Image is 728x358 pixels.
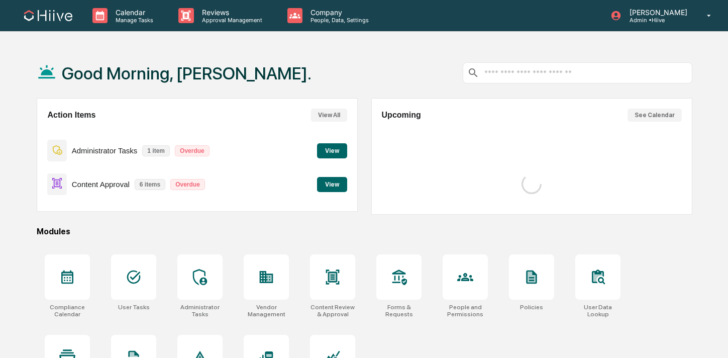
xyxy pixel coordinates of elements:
[628,109,682,122] button: See Calendar
[310,304,355,318] div: Content Review & Approval
[108,17,158,24] p: Manage Tasks
[443,304,488,318] div: People and Permissions
[177,304,223,318] div: Administrator Tasks
[37,227,692,236] div: Modules
[317,179,347,189] a: View
[621,17,692,24] p: Admin • Hiive
[194,17,267,24] p: Approval Management
[317,143,347,158] button: View
[72,146,138,155] p: Administrator Tasks
[45,304,90,318] div: Compliance Calendar
[382,111,421,120] h2: Upcoming
[62,63,311,83] h1: Good Morning, [PERSON_NAME].
[194,8,267,17] p: Reviews
[24,10,72,21] img: logo
[302,8,374,17] p: Company
[244,304,289,318] div: Vendor Management
[575,304,620,318] div: User Data Lookup
[135,179,165,190] p: 6 items
[520,304,543,311] div: Policies
[376,304,422,318] div: Forms & Requests
[317,177,347,192] button: View
[118,304,150,311] div: User Tasks
[108,8,158,17] p: Calendar
[311,109,347,122] button: View All
[170,179,205,190] p: Overdue
[142,145,170,156] p: 1 item
[47,111,95,120] h2: Action Items
[302,17,374,24] p: People, Data, Settings
[175,145,210,156] p: Overdue
[317,145,347,155] a: View
[72,180,130,189] p: Content Approval
[621,8,692,17] p: [PERSON_NAME]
